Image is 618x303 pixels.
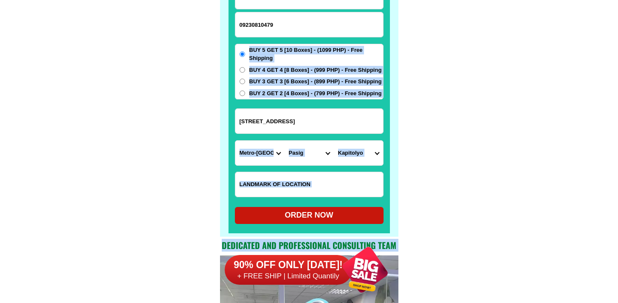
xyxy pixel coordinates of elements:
span: BUY 4 GET 4 [8 Boxes] - (999 PHP) - Free Shipping [249,66,382,74]
span: BUY 5 GET 5 [10 Boxes] - (1099 PHP) - Free Shipping [249,46,383,62]
input: Input phone_number [235,12,383,37]
h6: 90% OFF ONLY [DATE]! [225,259,352,272]
select: Select province [235,141,285,165]
h2: Dedicated and professional consulting team [220,239,398,252]
select: Select district [285,141,334,165]
select: Select commune [334,141,383,165]
input: Input address [235,109,383,133]
div: ORDER NOW [235,210,384,221]
span: BUY 2 GET 2 [4 Boxes] - (799 PHP) - Free Shipping [249,89,382,98]
h6: + FREE SHIP | Limited Quantily [225,272,352,281]
input: Input LANDMARKOFLOCATION [235,172,383,197]
span: BUY 3 GET 3 [6 Boxes] - (899 PHP) - Free Shipping [249,77,382,86]
input: BUY 2 GET 2 [4 Boxes] - (799 PHP) - Free Shipping [240,91,245,96]
input: BUY 3 GET 3 [6 Boxes] - (899 PHP) - Free Shipping [240,79,245,84]
input: BUY 4 GET 4 [8 Boxes] - (999 PHP) - Free Shipping [240,67,245,73]
input: BUY 5 GET 5 [10 Boxes] - (1099 PHP) - Free Shipping [240,51,245,57]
